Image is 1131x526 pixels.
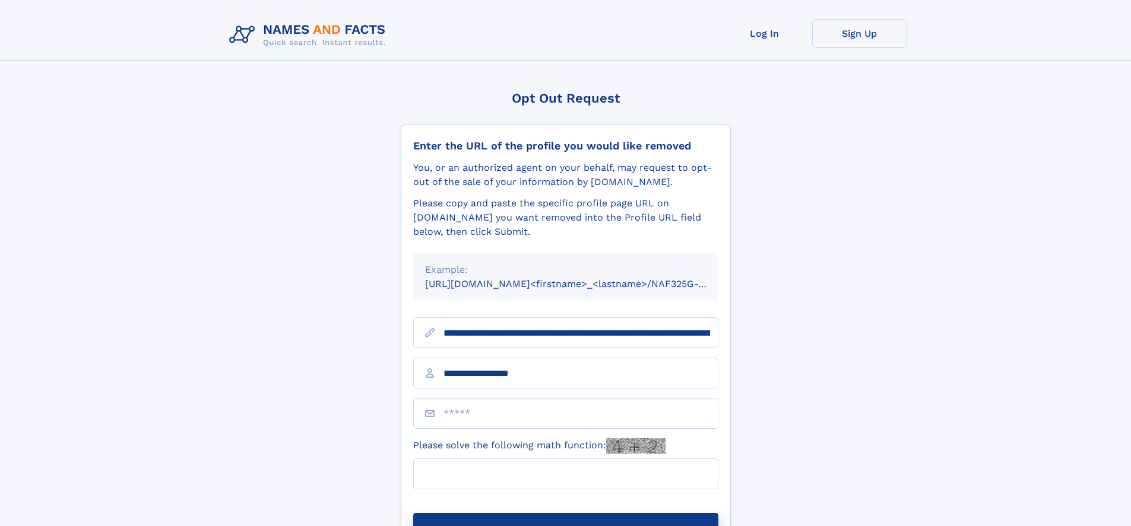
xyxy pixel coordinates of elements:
[812,19,907,48] a: Sign Up
[224,19,395,51] img: Logo Names and Facts
[413,139,718,152] div: Enter the URL of the profile you would like removed
[401,91,731,106] div: Opt Out Request
[413,438,666,454] label: Please solve the following math function:
[413,161,718,189] div: You, or an authorized agent on your behalf, may request to opt-out of the sale of your informatio...
[413,196,718,239] div: Please copy and paste the specific profile page URL on [DOMAIN_NAME] you want removed into the Pr...
[425,278,741,289] small: [URL][DOMAIN_NAME]<firstname>_<lastname>/NAF325G-xxxxxxxx
[717,19,812,48] a: Log In
[425,263,707,277] div: Example:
